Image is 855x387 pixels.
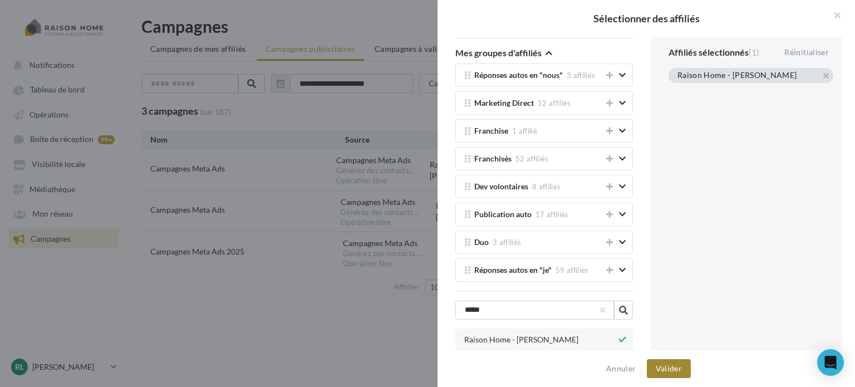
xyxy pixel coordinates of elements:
span: 3 affiliés [493,238,521,247]
span: Franchise [474,127,508,135]
span: Franchisés [474,155,512,163]
button: Valider [647,359,691,378]
button: Mes groupes d'affiliés [455,47,552,61]
h2: Sélectionner des affiliés [455,13,837,23]
span: Duo [474,238,489,247]
div: Raison Home - [PERSON_NAME] [677,71,797,81]
div: Open Intercom Messenger [817,349,844,376]
span: Dev volontaires [474,183,528,191]
button: Annuler [602,362,640,375]
div: Réinitialiser [780,46,833,59]
span: 12 affiliés [538,99,571,107]
span: 17 affiliés [535,210,569,219]
span: 52 affiliés [515,154,549,163]
span: Publication auto [474,210,532,219]
span: 8 affiliés [532,182,561,191]
span: (1) [749,47,759,57]
span: 3 affiliés [567,71,595,80]
div: Affiliés sélectionnés [669,48,759,57]
span: Réponses autos en "nous" [474,71,563,80]
span: Mes groupes d'affiliés [455,48,542,57]
span: Réponses autos en "je" [474,266,552,275]
span: Marketing Direct [474,99,534,107]
span: Raison Home - [PERSON_NAME] [464,336,578,344]
span: 59 affiliés [556,266,589,275]
span: 1 affilié [512,126,537,135]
